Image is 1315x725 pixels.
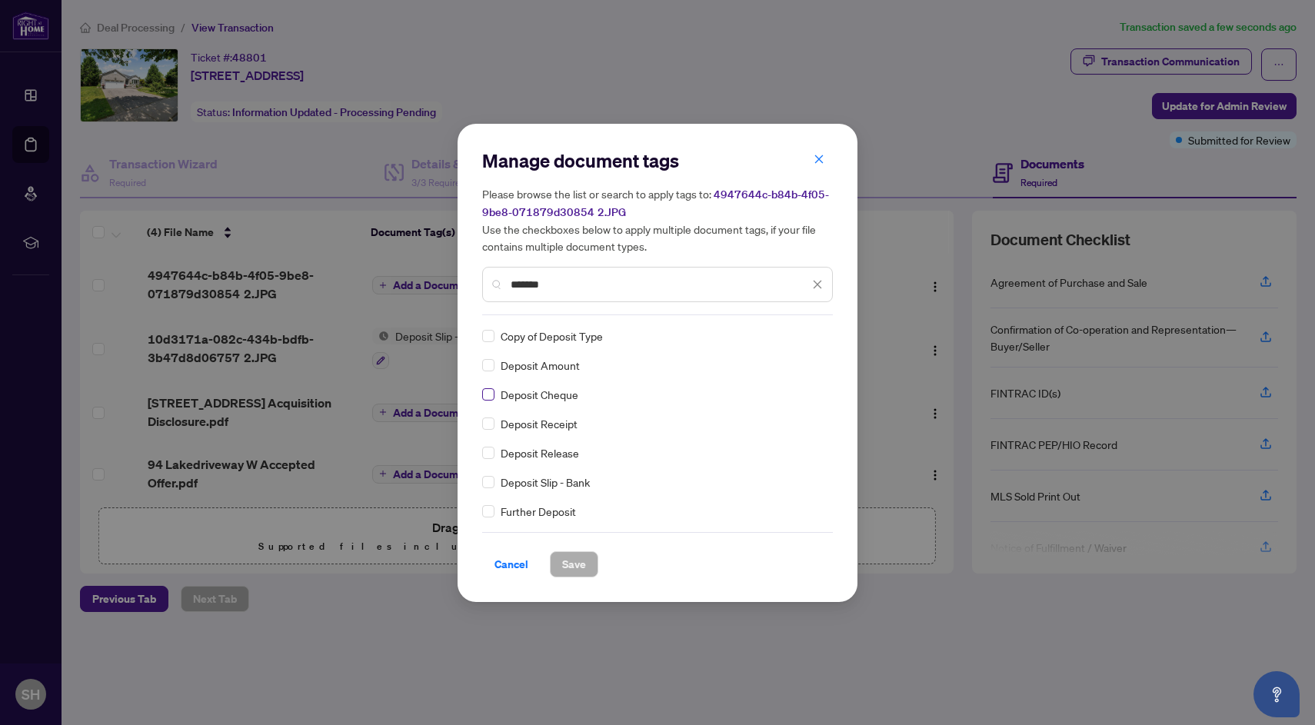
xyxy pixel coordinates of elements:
[501,328,603,344] span: Copy of Deposit Type
[814,154,824,165] span: close
[482,188,829,219] span: 4947644c-b84b-4f05-9be8-071879d30854 2.JPG
[501,386,578,403] span: Deposit Cheque
[1253,671,1300,717] button: Open asap
[494,552,528,577] span: Cancel
[482,185,833,254] h5: Please browse the list or search to apply tags to: Use the checkboxes below to apply multiple doc...
[501,474,590,491] span: Deposit Slip - Bank
[812,279,823,290] span: close
[501,444,579,461] span: Deposit Release
[501,415,578,432] span: Deposit Receipt
[501,503,576,520] span: Further Deposit
[482,551,541,577] button: Cancel
[501,357,580,374] span: Deposit Amount
[482,148,833,173] h2: Manage document tags
[550,551,598,577] button: Save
